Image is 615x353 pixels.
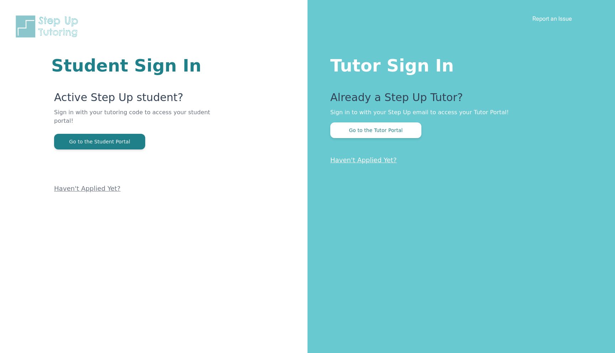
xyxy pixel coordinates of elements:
[330,54,587,74] h1: Tutor Sign In
[54,134,145,149] button: Go to the Student Portal
[54,138,145,145] a: Go to the Student Portal
[330,91,587,108] p: Already a Step Up Tutor?
[330,127,421,133] a: Go to the Tutor Portal
[54,185,121,192] a: Haven't Applied Yet?
[330,108,587,117] p: Sign in to with your Step Up email to access your Tutor Portal!
[54,108,222,134] p: Sign in with your tutoring code to access your student portal!
[330,122,421,138] button: Go to the Tutor Portal
[14,14,83,39] img: Step Up Tutoring horizontal logo
[532,15,572,22] a: Report an Issue
[54,91,222,108] p: Active Step Up student?
[330,156,397,164] a: Haven't Applied Yet?
[51,57,222,74] h1: Student Sign In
